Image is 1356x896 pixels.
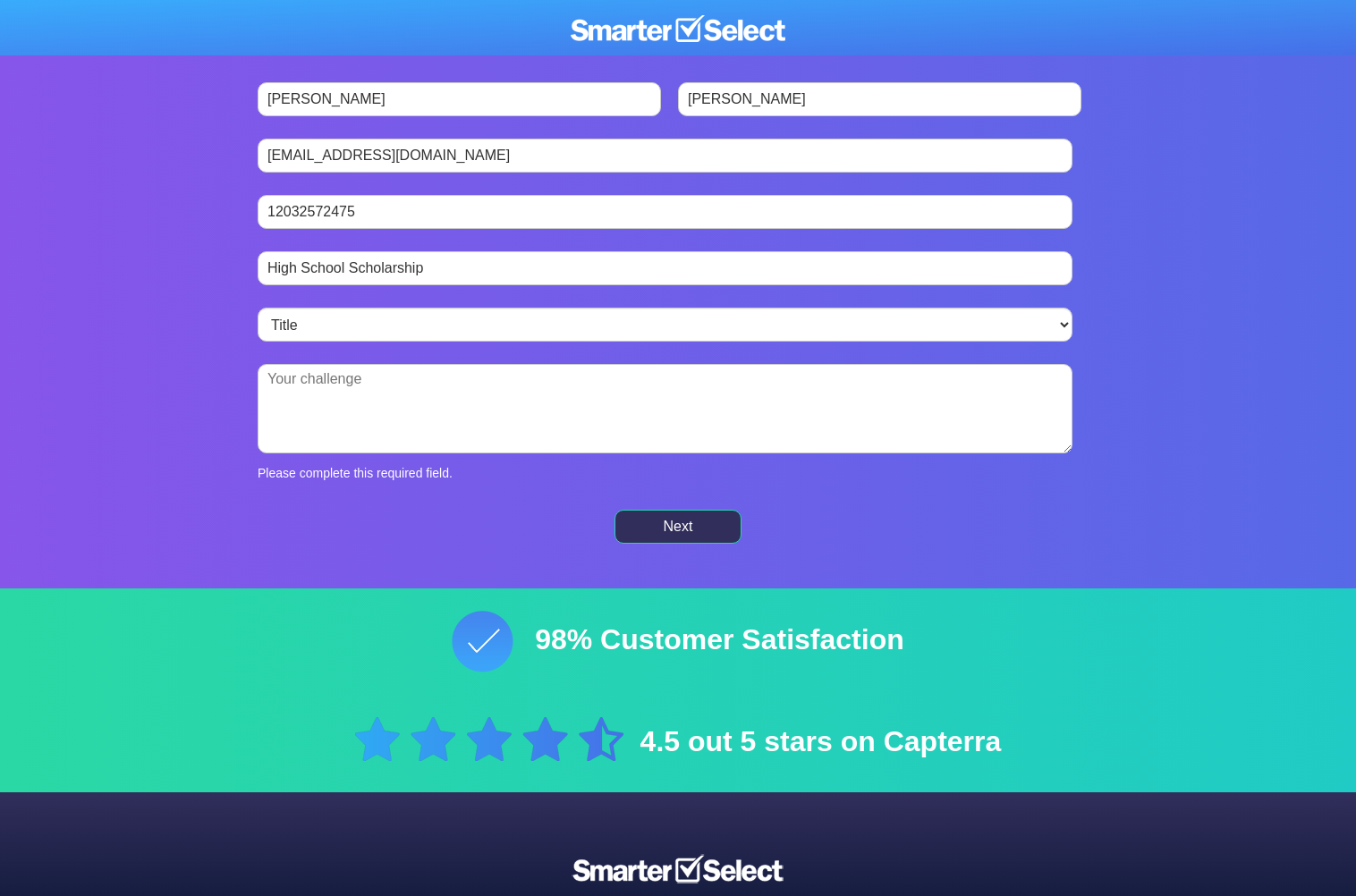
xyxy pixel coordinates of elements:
[452,611,513,672] img: tick
[1267,810,1356,896] iframe: Chat Widget
[678,82,1081,116] input: Last Name
[600,623,904,655] span: Customer Satisfaction
[258,466,453,480] label: Please complete this required field.
[571,853,785,884] img: SmarterSelect-Logo-WHITE_web_v2
[258,139,1072,173] input: Email Address
[614,510,742,545] input: Next
[355,717,623,761] img: Artboard-1-768x126
[258,195,1072,229] input: Phone Number
[258,82,661,116] input: First Name
[258,251,1072,285] input: Organization Name
[535,623,592,655] strong: 98%
[571,15,785,42] img: SmarterSelect-Logo-WHITE-1024x132
[640,725,1002,757] span: 4.5 out 5 stars on Capterra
